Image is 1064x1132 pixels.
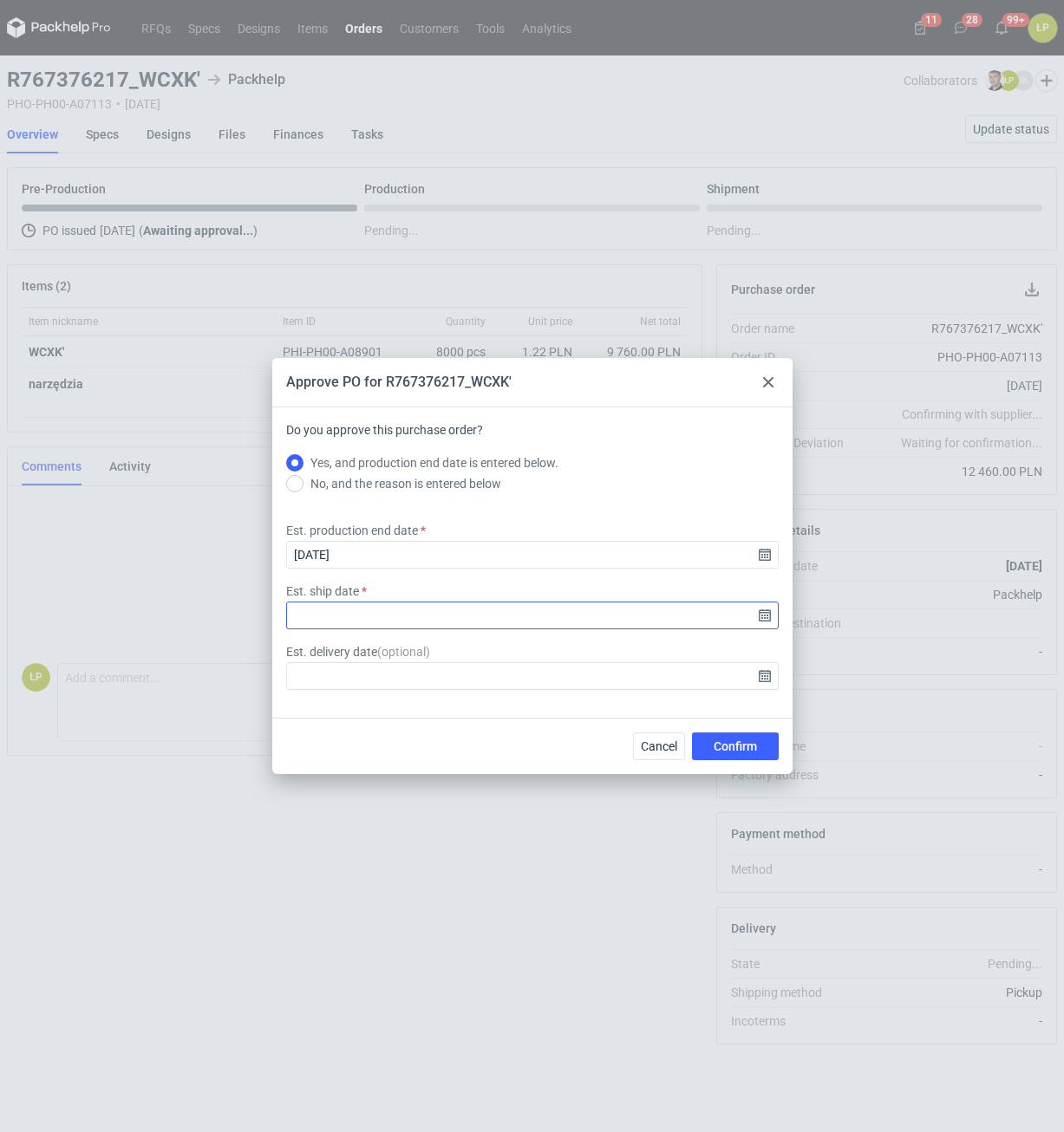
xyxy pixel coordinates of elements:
[714,740,757,752] span: Confirm
[633,732,685,760] button: Cancel
[377,645,430,659] span: ( optional )
[286,643,430,660] label: Est. delivery date
[286,522,418,539] label: Est. production end date
[286,373,512,392] div: Approve PO for R767376217_WCXK'
[641,740,677,752] span: Cancel
[286,582,359,600] label: Est. ship date
[692,732,779,760] button: Confirm
[286,421,483,452] label: Do you approve this purchase order?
